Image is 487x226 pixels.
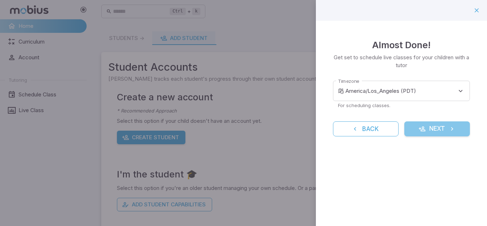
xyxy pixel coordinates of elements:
p: Get set to schedule live classes for your children with a tutor [333,54,470,69]
p: For scheduling classes. [338,102,465,109]
div: America/Los_Angeles (PDT) [345,81,470,101]
label: Timezone [338,78,359,85]
h4: Almost Done! [372,38,431,52]
button: Next [404,121,470,136]
button: Back [333,121,399,136]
